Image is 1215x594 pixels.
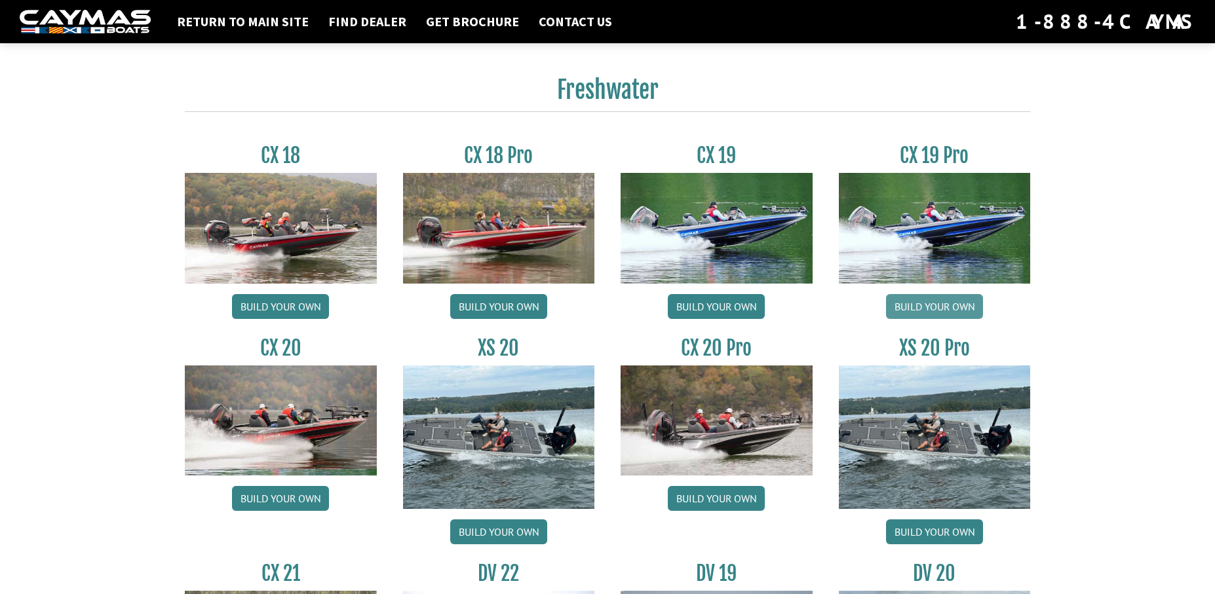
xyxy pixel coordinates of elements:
h3: DV 22 [403,561,595,585]
img: CX-18S_thumbnail.jpg [185,173,377,283]
a: Get Brochure [419,13,526,30]
a: Build your own [886,519,983,544]
img: white-logo-c9c8dbefe5ff5ceceb0f0178aa75bf4bb51f6bca0971e226c86eb53dfe498488.png [20,10,151,34]
h3: CX 20 [185,336,377,360]
h3: XS 20 Pro [839,336,1031,360]
a: Build your own [450,294,547,319]
a: Build your own [886,294,983,319]
img: CX-18SS_thumbnail.jpg [403,173,595,283]
h3: CX 19 [621,143,813,168]
a: Build your own [232,486,329,511]
h3: CX 18 Pro [403,143,595,168]
h3: CX 21 [185,561,377,585]
h2: Freshwater [185,75,1030,112]
a: Return to main site [170,13,315,30]
a: Contact Us [532,13,619,30]
a: Build your own [668,486,765,511]
h3: XS 20 [403,336,595,360]
a: Build your own [450,519,547,544]
img: XS_20_resized.jpg [839,365,1031,509]
a: Build your own [232,294,329,319]
h3: CX 19 Pro [839,143,1031,168]
a: Find Dealer [322,13,413,30]
img: CX-20Pro_thumbnail.jpg [621,365,813,475]
div: 1-888-4CAYMAS [1016,7,1195,36]
h3: CX 20 Pro [621,336,813,360]
img: XS_20_resized.jpg [403,365,595,509]
h3: DV 19 [621,561,813,585]
h3: CX 18 [185,143,377,168]
img: CX-20_thumbnail.jpg [185,365,377,475]
h3: DV 20 [839,561,1031,585]
img: CX19_thumbnail.jpg [621,173,813,283]
img: CX19_thumbnail.jpg [839,173,1031,283]
a: Build your own [668,294,765,319]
